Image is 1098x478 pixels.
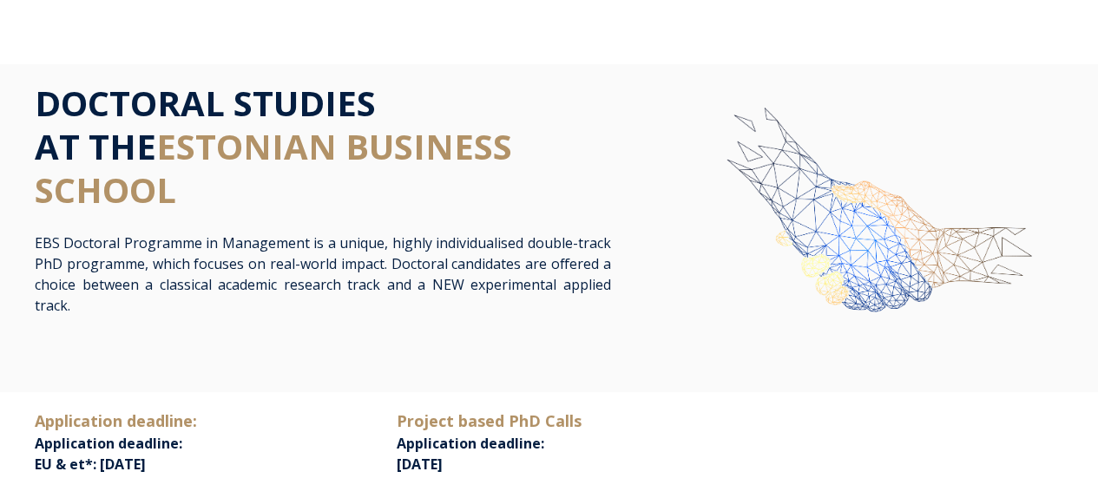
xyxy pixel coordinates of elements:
img: img-ebs-hand [668,82,1063,387]
h1: DOCTORAL STUDIES AT THE [35,82,611,212]
span: Application deadline: [35,434,182,453]
span: Application deadline: [397,412,582,453]
span: ESTONIAN BUSINESS SCHOOL [35,122,512,213]
span: EU & et*: [DATE] [35,455,146,474]
span: Project based PhD Calls [397,410,582,431]
span: [DATE] [397,455,443,474]
p: EBS Doctoral Programme in Management is a unique, highly individualised double-track PhD programm... [35,232,611,316]
span: Application deadline: [35,410,197,431]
